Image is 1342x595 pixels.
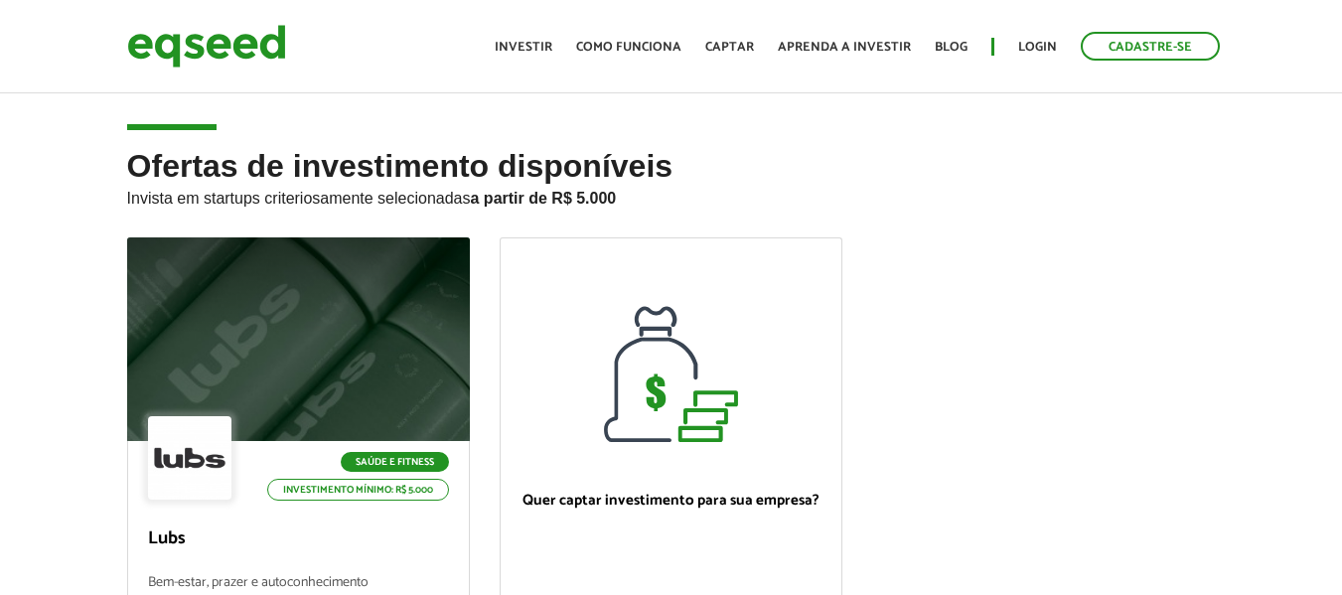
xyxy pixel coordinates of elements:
[127,20,286,73] img: EqSeed
[521,492,821,510] p: Quer captar investimento para sua empresa?
[576,41,681,54] a: Como funciona
[495,41,552,54] a: Investir
[267,479,449,501] p: Investimento mínimo: R$ 5.000
[341,452,449,472] p: Saúde e Fitness
[778,41,911,54] a: Aprenda a investir
[1018,41,1057,54] a: Login
[148,528,449,550] p: Lubs
[705,41,754,54] a: Captar
[471,190,617,207] strong: a partir de R$ 5.000
[935,41,968,54] a: Blog
[1081,32,1220,61] a: Cadastre-se
[127,184,1216,208] p: Invista em startups criteriosamente selecionadas
[127,149,1216,237] h2: Ofertas de investimento disponíveis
